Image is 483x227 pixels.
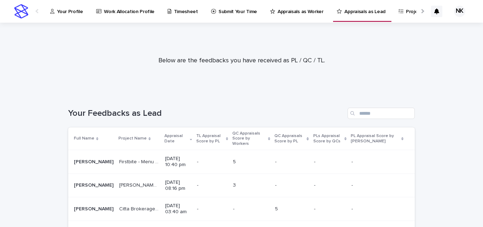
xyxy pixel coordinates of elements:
[232,130,266,148] p: QC Appraisals Score by Workers
[68,150,415,174] tr: [PERSON_NAME][PERSON_NAME] Firstbite - Menu SearchFirstbite - Menu Search [DATE] 10:40 pm-- 55 --...
[74,181,115,188] p: Nabeeha Khattak
[119,181,161,188] p: Marlin Equity - SCM / Indust / Govtech Verticals
[454,6,465,17] div: NK
[314,205,317,212] p: -
[165,180,191,192] p: [DATE] 08:16 pm
[275,158,278,165] p: -
[314,158,317,165] p: -
[118,135,147,142] p: Project Name
[233,181,237,188] p: 3
[119,158,161,165] p: Firstbite - Menu Search
[275,205,279,212] p: 5
[165,203,191,215] p: [DATE] 03:40 am
[314,181,317,188] p: -
[274,132,305,145] p: QC Appraisals Score by PL
[351,181,354,188] p: -
[14,4,28,18] img: stacker-logo-s-only.png
[165,156,191,168] p: [DATE] 10:40 pm
[68,197,415,221] tr: [PERSON_NAME][PERSON_NAME] Citta Brokerage - Ideal Fastener Import InputCitta Brokerage - Ideal F...
[351,158,354,165] p: -
[351,132,399,145] p: PL Appraisal Score by [PERSON_NAME]
[119,205,161,212] p: Citta Brokerage - Ideal Fastener Import Input
[313,132,343,145] p: PLs Appraisal Score by QCs
[275,181,278,188] p: -
[197,181,200,188] p: -
[196,132,224,145] p: TL Appraisal Score by PL
[68,174,415,197] tr: [PERSON_NAME][PERSON_NAME] [PERSON_NAME] Equity - SCM / Indust / Govtech Verticals[PERSON_NAME] E...
[74,205,115,212] p: Nabeeha Khattak
[100,57,383,65] p: Below are the feedbacks you have received as PL / QC / TL.
[197,158,200,165] p: -
[68,108,345,119] h1: Your Feedbacks as Lead
[197,205,200,212] p: -
[74,135,94,142] p: Full Name
[348,108,415,119] input: Search
[233,158,237,165] p: 5
[233,205,236,212] p: -
[164,132,188,145] p: Appraisal Date
[74,158,115,165] p: Nabeeha Khattak
[351,205,354,212] p: -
